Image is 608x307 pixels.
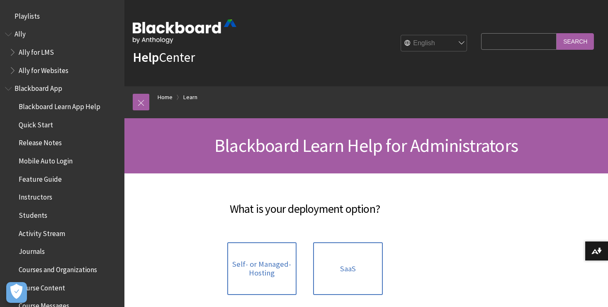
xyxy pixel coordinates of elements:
a: Home [158,92,173,102]
a: HelpCenter [133,49,195,66]
span: SaaS [340,264,356,273]
span: Self- or Managed-Hosting [232,260,292,278]
span: Ally for Websites [19,63,68,75]
select: Site Language Selector [401,35,467,52]
span: Mobile Auto Login [19,154,73,165]
span: Courses and Organizations [19,263,97,274]
span: Ally for LMS [19,45,54,56]
span: Instructors [19,190,52,202]
a: Learn [183,92,197,102]
a: SaaS [313,242,383,295]
span: Playlists [15,9,40,20]
span: Blackboard App [15,82,62,93]
button: Open Preferences [6,282,27,303]
nav: Book outline for Anthology Ally Help [5,27,119,78]
span: Feature Guide [19,172,62,183]
span: Journals [19,245,45,256]
h2: What is your deployment option? [133,190,477,217]
span: Release Notes [19,136,62,147]
span: Ally [15,27,26,39]
img: Blackboard by Anthology [133,19,236,44]
a: Self- or Managed-Hosting [227,242,297,295]
span: Students [19,208,47,219]
input: Search [557,33,594,49]
span: Quick Start [19,118,53,129]
strong: Help [133,49,159,66]
span: Course Content [19,281,65,292]
span: Activity Stream [19,227,65,238]
nav: Book outline for Playlists [5,9,119,23]
span: Blackboard Learn App Help [19,100,100,111]
span: Blackboard Learn Help for Administrators [214,134,518,157]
